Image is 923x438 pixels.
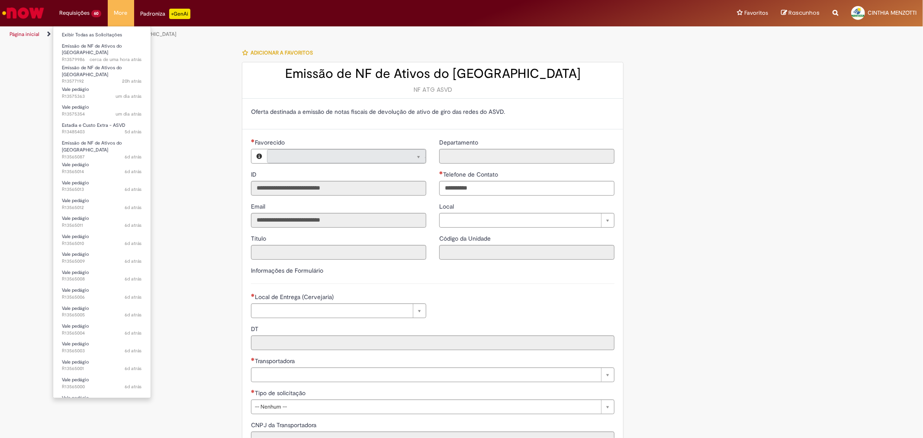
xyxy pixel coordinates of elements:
button: Adicionar a Favoritos [242,44,318,62]
span: 5d atrás [125,129,142,135]
a: Aberto R13577192 : Emissão de NF de Ativos do ASVD [53,63,151,82]
span: Vale pedágio [62,377,89,383]
span: 6d atrás [125,294,142,300]
span: 6d atrás [125,154,142,160]
time: 25/09/2025 07:38:15 [125,312,142,318]
input: Título [251,245,426,260]
label: Informações de Formulário [251,267,323,274]
span: R13565010 [62,240,142,247]
time: 25/09/2025 08:21:58 [125,154,142,160]
span: Necessários [251,293,255,297]
a: Aberto R13565014 : Vale pedágio [53,160,151,176]
span: cerca de uma hora atrás [90,56,142,63]
span: CINTHIA MENZOTTI [868,9,917,16]
span: Necessários - Local de Entrega (Cervejaria) [255,293,335,301]
h2: Emissão de NF de Ativos do [GEOGRAPHIC_DATA] [251,67,614,81]
a: Aberto R13565011 : Vale pedágio [53,214,151,230]
span: Somente leitura - Código da Unidade [439,235,492,242]
a: Aberto R13565006 : Vale pedágio [53,286,151,302]
span: R13565000 [62,383,142,390]
a: Aberto R13565001 : Vale pedágio [53,357,151,374]
span: Somente leitura - Email [251,203,267,210]
span: Favoritos [744,9,768,17]
input: ID [251,181,426,196]
span: 60 [91,10,101,17]
ul: Requisições [53,26,151,398]
span: Somente leitura - ID [251,171,258,178]
a: Aberto R13565013 : Vale pedágio [53,178,151,194]
time: 25/09/2025 07:39:03 [125,276,142,282]
span: Vale pedágio [62,395,89,401]
span: 6d atrás [125,330,142,336]
span: Vale pedágio [62,269,89,276]
span: R13565087 [62,154,142,161]
a: Aberto R13565000 : Vale pedágio [53,375,151,391]
time: 29/09/2025 14:19:14 [122,78,142,84]
a: Aberto R13575354 : Vale pedágio [53,103,151,119]
p: Oferta destinada a emissão de notas fiscais de devolução de ativo de giro das redes do ASVD. [251,107,614,116]
span: Emissão de NF de Ativos do [GEOGRAPHIC_DATA] [62,43,122,56]
time: 25/09/2025 13:15:55 [125,129,142,135]
span: Obrigatório Preenchido [439,171,443,174]
span: R13565013 [62,186,142,193]
span: Emissão de NF de Ativos do [GEOGRAPHIC_DATA] [62,64,122,78]
span: Telefone de Contato [443,171,500,178]
label: Somente leitura - Título [251,234,268,243]
span: Necessários [251,139,255,142]
span: Estadia e Custo Extra - ASVD [62,122,125,129]
span: Requisições [59,9,90,17]
a: Aberto R13565087 : Emissão de NF de Ativos do ASVD [53,138,151,157]
a: Aberto R13579986 : Emissão de NF de Ativos do ASVD [53,42,151,60]
span: 6d atrás [125,383,142,390]
div: Padroniza [141,9,190,19]
span: Vale pedágio [62,104,89,110]
span: 20h atrás [122,78,142,84]
span: R13565014 [62,168,142,175]
span: Necessários - Transportadora [255,357,296,365]
span: R13565011 [62,222,142,229]
time: 25/09/2025 07:41:31 [125,186,142,193]
time: 25/09/2025 07:36:59 [125,365,142,372]
span: Vale pedágio [62,359,89,365]
label: Somente leitura - ID [251,170,258,179]
span: Emissão de NF de Ativos do [GEOGRAPHIC_DATA] [62,140,122,153]
time: 25/09/2025 07:41:08 [125,204,142,211]
a: Limpar campo Transportadora [251,367,614,382]
span: Vale pedágio [62,233,89,240]
a: Aberto R13565004 : Vale pedágio [53,322,151,338]
a: Limpar campo Favorecido [267,149,426,163]
span: Somente leitura - DT [251,325,260,333]
span: Vale pedágio [62,305,89,312]
span: 6d atrás [125,222,142,229]
span: Necessários [251,357,255,361]
span: Local [439,203,456,210]
span: R13565005 [62,312,142,319]
a: Aberto R13564999 : Vale pedágio [53,393,151,409]
time: 30/09/2025 09:12:45 [90,56,142,63]
span: R13565003 [62,348,142,354]
span: Rascunhos [788,9,820,17]
span: um dia atrás [116,93,142,100]
a: Limpar campo Local [439,213,614,228]
label: Somente leitura - Departamento [439,138,480,147]
span: 6d atrás [125,168,142,175]
span: Somente leitura - Título [251,235,268,242]
span: R13485403 [62,129,142,135]
time: 25/09/2025 07:36:31 [125,383,142,390]
span: Vale pedágio [62,180,89,186]
span: R13565006 [62,294,142,301]
a: Aberto R13565005 : Vale pedágio [53,304,151,320]
span: Vale pedágio [62,86,89,93]
span: R13575363 [62,93,142,100]
span: R13575354 [62,111,142,118]
span: Vale pedágio [62,287,89,293]
span: Vale pedágio [62,215,89,222]
a: Aberto R13485403 : Estadia e Custo Extra - ASVD [53,121,151,137]
input: Código da Unidade [439,245,614,260]
span: 6d atrás [125,258,142,264]
time: 25/09/2025 07:37:25 [125,348,142,354]
span: Necessários - Favorecido [255,138,286,146]
span: R13565008 [62,276,142,283]
time: 25/09/2025 07:39:30 [125,258,142,264]
span: Vale pedágio [62,161,89,168]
